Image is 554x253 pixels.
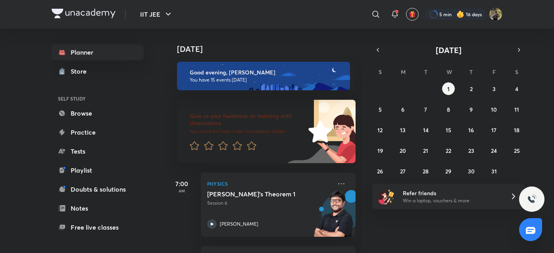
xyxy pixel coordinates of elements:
[401,68,406,76] abbr: Monday
[377,147,383,154] abbr: October 19, 2025
[52,9,115,20] a: Company Logo
[419,103,432,116] button: October 7, 2025
[396,103,409,116] button: October 6, 2025
[190,69,343,76] h6: Good evening, [PERSON_NAME]
[401,106,404,113] abbr: October 6, 2025
[468,126,474,134] abbr: October 16, 2025
[514,126,519,134] abbr: October 18, 2025
[400,147,406,154] abbr: October 20, 2025
[424,68,427,76] abbr: Tuesday
[491,126,496,134] abbr: October 17, 2025
[190,77,343,83] p: You have 15 events [DATE]
[469,106,473,113] abbr: October 9, 2025
[492,85,496,93] abbr: October 3, 2025
[424,106,427,113] abbr: October 7, 2025
[52,63,144,79] a: Store
[423,147,428,154] abbr: October 21, 2025
[514,106,519,113] abbr: October 11, 2025
[515,68,518,76] abbr: Saturday
[465,165,477,177] button: October 30, 2025
[403,189,500,197] h6: Refer friends
[52,9,115,18] img: Company Logo
[52,105,144,121] a: Browse
[468,147,474,154] abbr: October 23, 2025
[465,82,477,95] button: October 2, 2025
[207,190,306,198] h5: Gauss's Theorem 1
[400,167,406,175] abbr: October 27, 2025
[396,124,409,136] button: October 13, 2025
[442,165,455,177] button: October 29, 2025
[465,103,477,116] button: October 9, 2025
[207,200,332,207] p: Session 6
[52,219,144,235] a: Free live classes
[379,68,382,76] abbr: Sunday
[403,197,500,204] p: Win a laptop, vouchers & more
[374,103,387,116] button: October 5, 2025
[52,124,144,140] a: Practice
[465,144,477,157] button: October 23, 2025
[527,194,537,204] img: ttu
[379,106,382,113] abbr: October 5, 2025
[423,126,429,134] abbr: October 14, 2025
[491,106,497,113] abbr: October 10, 2025
[396,165,409,177] button: October 27, 2025
[488,124,500,136] button: October 17, 2025
[436,45,462,55] span: [DATE]
[166,188,198,193] p: AM
[377,126,383,134] abbr: October 12, 2025
[447,85,450,93] abbr: October 1, 2025
[374,124,387,136] button: October 12, 2025
[442,82,455,95] button: October 1, 2025
[510,124,523,136] button: October 18, 2025
[423,167,429,175] abbr: October 28, 2025
[510,144,523,157] button: October 25, 2025
[177,62,350,90] img: evening
[488,144,500,157] button: October 24, 2025
[515,85,518,93] abbr: October 4, 2025
[383,44,514,55] button: [DATE]
[406,8,419,21] button: avatar
[396,144,409,157] button: October 20, 2025
[510,103,523,116] button: October 11, 2025
[447,106,450,113] abbr: October 8, 2025
[468,167,475,175] abbr: October 30, 2025
[379,188,394,204] img: referral
[400,126,406,134] abbr: October 13, 2025
[419,124,432,136] button: October 14, 2025
[442,103,455,116] button: October 8, 2025
[52,200,144,216] a: Notes
[220,221,258,228] p: [PERSON_NAME]
[492,68,496,76] abbr: Friday
[442,144,455,157] button: October 22, 2025
[374,165,387,177] button: October 26, 2025
[419,165,432,177] button: October 28, 2025
[135,6,178,22] button: IIT JEE
[71,67,91,76] div: Store
[377,167,383,175] abbr: October 26, 2025
[409,11,416,18] img: avatar
[514,147,520,154] abbr: October 25, 2025
[491,167,497,175] abbr: October 31, 2025
[510,82,523,95] button: October 4, 2025
[465,124,477,136] button: October 16, 2025
[52,143,144,159] a: Tests
[52,92,144,105] h6: SELF STUDY
[52,162,144,178] a: Playlist
[488,103,500,116] button: October 10, 2025
[312,190,356,245] img: unacademy
[446,126,451,134] abbr: October 15, 2025
[456,10,464,18] img: streak
[166,179,198,188] h5: 7:00
[281,100,356,163] img: feedback_image
[177,44,364,54] h4: [DATE]
[488,82,500,95] button: October 3, 2025
[470,85,473,93] abbr: October 2, 2025
[445,167,451,175] abbr: October 29, 2025
[190,128,306,135] p: Your word will help make Unacademy better
[442,124,455,136] button: October 15, 2025
[469,68,473,76] abbr: Thursday
[419,144,432,157] button: October 21, 2025
[488,165,500,177] button: October 31, 2025
[207,179,332,188] p: Physics
[374,144,387,157] button: October 19, 2025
